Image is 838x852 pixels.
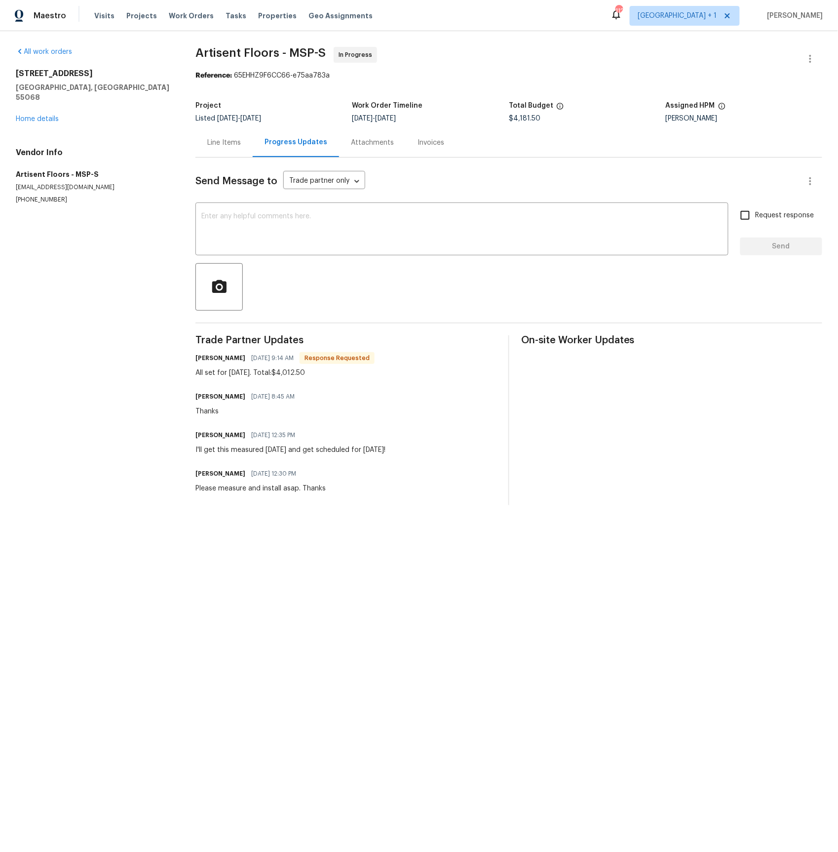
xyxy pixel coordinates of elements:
div: [PERSON_NAME] [666,115,823,122]
p: [EMAIL_ADDRESS][DOMAIN_NAME] [16,183,172,192]
span: Properties [258,11,297,21]
div: Attachments [351,138,394,148]
div: Please measure and install asap. Thanks [195,484,326,493]
div: 65EHHZ9F6CC66-e75aa783a [195,71,822,81]
a: Home details [16,116,59,122]
span: [DATE] [352,115,373,122]
span: Artisent Floors - MSP-S [195,47,326,59]
h5: Assigned HPM [666,102,715,109]
span: On-site Worker Updates [521,335,822,345]
span: Listed [195,115,261,122]
span: [DATE] 9:14 AM [251,353,294,363]
span: $4,181.50 [509,115,540,122]
div: Line Items [207,138,241,148]
div: Progress Updates [265,137,327,147]
h6: [PERSON_NAME] [195,353,245,363]
div: All set for [DATE]. Total:$4,012.50 [195,368,375,378]
span: [DATE] [217,115,238,122]
span: Maestro [34,11,66,21]
span: [DATE] 8:45 AM [251,392,295,402]
span: The total cost of line items that have been proposed by Opendoor. This sum includes line items th... [556,102,564,115]
h4: Vendor Info [16,148,172,158]
span: Work Orders [169,11,214,21]
h2: [STREET_ADDRESS] [16,69,172,79]
div: Thanks [195,406,301,416]
h6: [PERSON_NAME] [195,430,245,440]
span: [DATE] [240,115,261,122]
span: [DATE] 12:35 PM [251,430,295,440]
h5: Total Budget [509,102,553,109]
h5: Artisent Floors - MSP-S [16,169,172,179]
p: [PHONE_NUMBER] [16,196,172,204]
span: [DATE] [376,115,396,122]
h6: [PERSON_NAME] [195,392,245,402]
span: - [352,115,396,122]
a: All work orders [16,48,72,55]
span: Send Message to [195,176,277,186]
h6: [PERSON_NAME] [195,469,245,479]
h5: Project [195,102,221,109]
span: Response Requested [301,353,374,363]
span: - [217,115,261,122]
div: I'll get this measured [DATE] and get scheduled for [DATE]! [195,445,385,455]
h5: Work Order Timeline [352,102,423,109]
span: [PERSON_NAME] [763,11,823,21]
span: The hpm assigned to this work order. [718,102,726,115]
h5: [GEOGRAPHIC_DATA], [GEOGRAPHIC_DATA] 55068 [16,82,172,102]
span: Trade Partner Updates [195,335,496,345]
span: Geo Assignments [308,11,373,21]
div: Trade partner only [283,173,365,190]
span: [GEOGRAPHIC_DATA] + 1 [638,11,717,21]
span: Tasks [226,12,246,19]
div: Invoices [418,138,444,148]
span: Request response [756,210,814,221]
span: Projects [126,11,157,21]
div: 112 [615,6,622,16]
span: Visits [94,11,114,21]
b: Reference: [195,72,232,79]
span: In Progress [339,50,376,60]
span: [DATE] 12:30 PM [251,469,296,479]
